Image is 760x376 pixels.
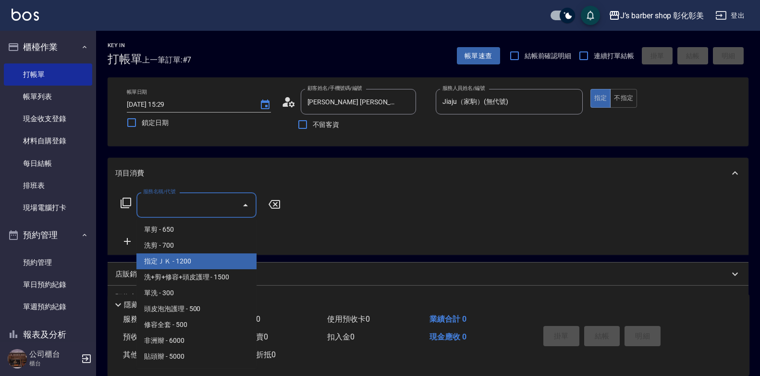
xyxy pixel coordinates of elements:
span: 單洗 - 300 [136,285,257,301]
p: 隱藏業績明細 [124,300,167,310]
span: 單剪 - 650 [136,222,257,238]
button: 帳單速查 [457,47,500,65]
button: 指定 [590,89,611,108]
p: 項目消費 [115,168,144,178]
span: 上一筆訂單:#7 [142,54,192,66]
label: 顧客姓名/手機號碼/編號 [307,85,362,92]
a: 每日結帳 [4,152,92,175]
input: YYYY/MM/DD hh:mm [127,97,250,113]
a: 打帳單 [4,63,92,86]
span: 連續打單結帳 [594,51,634,61]
button: 預約管理 [4,223,92,248]
span: 頭皮泡泡護理 - 500 [136,301,257,317]
button: 櫃檯作業 [4,35,92,60]
div: 預收卡販賣 [108,286,748,309]
a: 現場電腦打卡 [4,197,92,219]
span: 其他付款方式 0 [123,350,173,359]
span: 服務消費 0 [123,314,158,324]
a: 帳單列表 [4,86,92,108]
a: 排班表 [4,175,92,197]
label: 服務人員姓名/編號 [442,85,485,92]
span: 不留客資 [313,120,340,130]
h5: 公司櫃台 [29,350,78,359]
img: Logo [12,9,39,21]
a: 預約管理 [4,251,92,274]
span: 業績合計 0 [429,314,466,324]
span: 扣入金 0 [327,332,355,341]
a: 材料自購登錄 [4,130,92,152]
button: 不指定 [610,89,637,108]
a: 單週預約紀錄 [4,296,92,318]
div: J’s barber shop 彰化彰美 [620,10,704,22]
span: 結帳前確認明細 [525,51,572,61]
span: 修容全套 - 500 [136,317,257,333]
span: 非洲辮 - 6000 [136,333,257,349]
span: 洗+剪+修容+頭皮護理 - 1500 [136,269,257,285]
img: Person [8,349,27,368]
span: 洗剪 - 700 [136,238,257,253]
button: Close [238,198,253,213]
span: 使用預收卡 0 [327,314,370,324]
h3: 打帳單 [108,52,142,66]
button: save [581,6,600,25]
div: 店販銷售 [108,263,748,286]
p: 店販銷售 [115,269,144,279]
button: Choose date, selected date is 2025-10-10 [254,93,277,116]
label: 帳單日期 [127,88,147,96]
a: 單日預約紀錄 [4,274,92,296]
span: 貼頭辮 - 5000 [136,349,257,364]
p: 櫃台 [29,359,78,368]
p: 預收卡販賣 [115,292,151,302]
h2: Key In [108,42,142,49]
button: 報表及分析 [4,322,92,347]
span: 指定ＪＫ - 1200 [136,253,257,269]
button: 登出 [711,7,748,25]
div: 項目消費 [108,158,748,188]
label: 服務名稱/代號 [143,188,175,195]
span: 現金應收 0 [429,332,466,341]
span: 鎖定日期 [142,118,169,128]
button: J’s barber shop 彰化彰美 [605,6,708,25]
a: 現金收支登錄 [4,108,92,130]
span: 預收卡販賣 0 [123,332,166,341]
